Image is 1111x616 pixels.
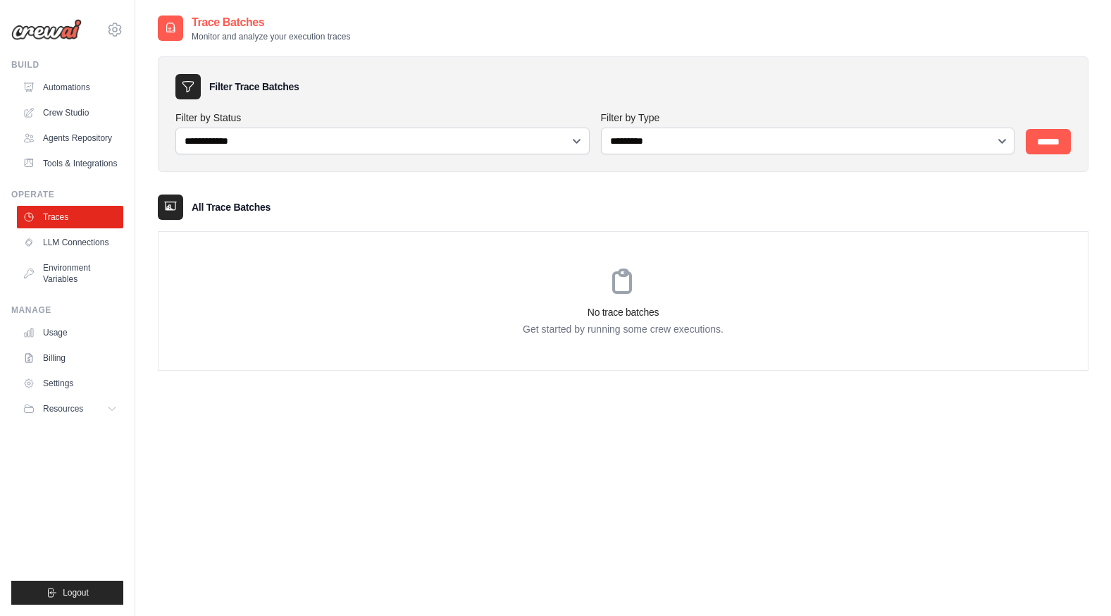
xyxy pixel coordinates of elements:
[175,111,590,125] label: Filter by Status
[11,581,123,605] button: Logout
[17,76,123,99] a: Automations
[17,127,123,149] a: Agents Repository
[11,19,82,40] img: Logo
[192,31,350,42] p: Monitor and analyze your execution traces
[17,321,123,344] a: Usage
[159,305,1088,319] h3: No trace batches
[192,200,271,214] h3: All Trace Batches
[17,257,123,290] a: Environment Variables
[17,347,123,369] a: Billing
[17,231,123,254] a: LLM Connections
[17,398,123,420] button: Resources
[17,372,123,395] a: Settings
[17,152,123,175] a: Tools & Integrations
[601,111,1015,125] label: Filter by Type
[11,189,123,200] div: Operate
[11,304,123,316] div: Manage
[63,587,89,598] span: Logout
[209,80,299,94] h3: Filter Trace Batches
[17,101,123,124] a: Crew Studio
[11,59,123,70] div: Build
[159,322,1088,336] p: Get started by running some crew executions.
[192,14,350,31] h2: Trace Batches
[17,206,123,228] a: Traces
[43,403,83,414] span: Resources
